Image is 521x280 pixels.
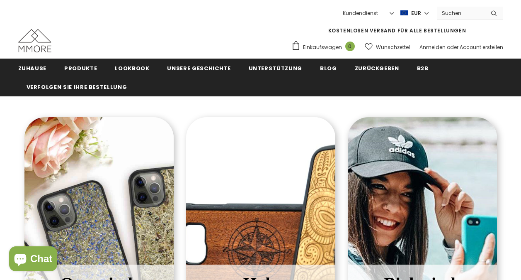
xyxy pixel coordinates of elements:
span: oder [447,44,458,51]
a: Unsere Geschichte [167,59,230,77]
a: Wunschzettel [365,40,410,54]
span: Blog [320,64,337,72]
a: Anmelden [419,44,446,51]
span: Wunschzettel [376,43,410,52]
span: Kundendienst [343,10,378,17]
span: KOSTENLOSEN VERSAND FÜR ALLE BESTELLUNGEN [328,27,466,34]
a: Account erstellen [460,44,503,51]
span: Produkte [64,64,97,72]
span: Zuhause [18,64,47,72]
span: Unterstützung [249,64,302,72]
a: Blog [320,59,337,77]
a: Zuhause [18,59,47,77]
span: Lookbook [115,64,149,72]
span: 0 [345,42,355,51]
a: B2B [417,59,429,77]
a: Lookbook [115,59,149,77]
span: Verfolgen Sie Ihre Bestellung [27,83,127,91]
span: EUR [411,9,421,17]
a: Unterstützung [249,59,302,77]
input: Search Site [437,7,485,19]
a: Produkte [64,59,97,77]
a: Verfolgen Sie Ihre Bestellung [27,77,127,96]
a: Einkaufswagen 0 [291,41,359,53]
img: MMORE Cases [18,29,51,52]
span: B2B [417,64,429,72]
a: Zurückgeben [355,59,399,77]
span: Einkaufswagen [303,43,342,52]
span: Zurückgeben [355,64,399,72]
span: Unsere Geschichte [167,64,230,72]
inbox-online-store-chat: Onlineshop-Chat von Shopify [7,246,60,273]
